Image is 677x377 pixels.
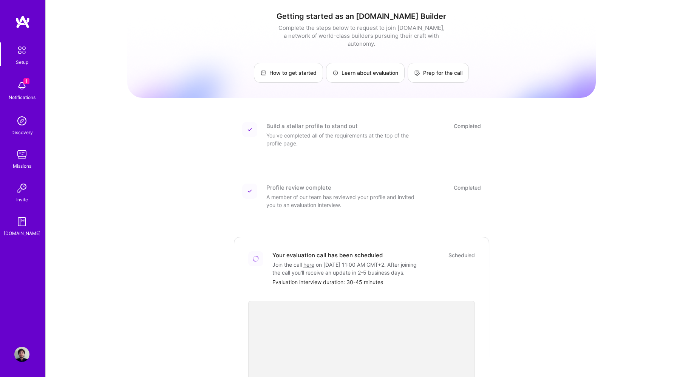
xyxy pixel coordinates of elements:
h1: Getting started as an [DOMAIN_NAME] Builder [127,12,596,21]
img: User Avatar [14,347,29,362]
img: teamwork [14,147,29,162]
div: Complete the steps below to request to join [DOMAIN_NAME], a network of world-class builders purs... [277,24,447,48]
span: 1 [23,78,29,84]
div: Discovery [11,128,33,136]
div: Invite [16,196,28,204]
img: Learn about evaluation [332,70,338,76]
div: Evaluation interview duration: 30-45 minutes [272,278,475,286]
div: Notifications [9,93,36,101]
div: Build a stellar profile to stand out [266,122,358,130]
div: [DOMAIN_NAME] [4,229,40,237]
img: Loading [252,255,259,263]
img: Invite [14,181,29,196]
div: Setup [16,58,28,66]
img: guide book [14,214,29,229]
img: bell [14,78,29,93]
div: You've completed all of the requirements at the top of the profile page. [266,131,417,147]
div: Completed [454,122,481,130]
img: Completed [247,189,252,193]
div: Missions [13,162,31,170]
img: Completed [247,127,252,132]
img: Prep for the call [414,70,420,76]
div: A member of our team has reviewed your profile and invited you to an evaluation interview. [266,193,417,209]
div: Scheduled [448,251,475,259]
a: User Avatar [12,347,31,362]
div: Your evaluation call has been scheduled [272,251,383,259]
div: Join the call on [DATE] 11:00 AM GMT+2 . After joining the call you'll receive an update in 2-5 b... [272,261,424,277]
img: How to get started [260,70,266,76]
img: discovery [14,113,29,128]
div: Profile review complete [266,184,331,192]
a: How to get started [254,63,323,83]
img: setup [14,42,30,58]
a: here [303,261,314,268]
a: Learn about evaluation [326,63,405,83]
img: logo [15,15,30,29]
a: Prep for the call [408,63,469,83]
div: Completed [454,184,481,192]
